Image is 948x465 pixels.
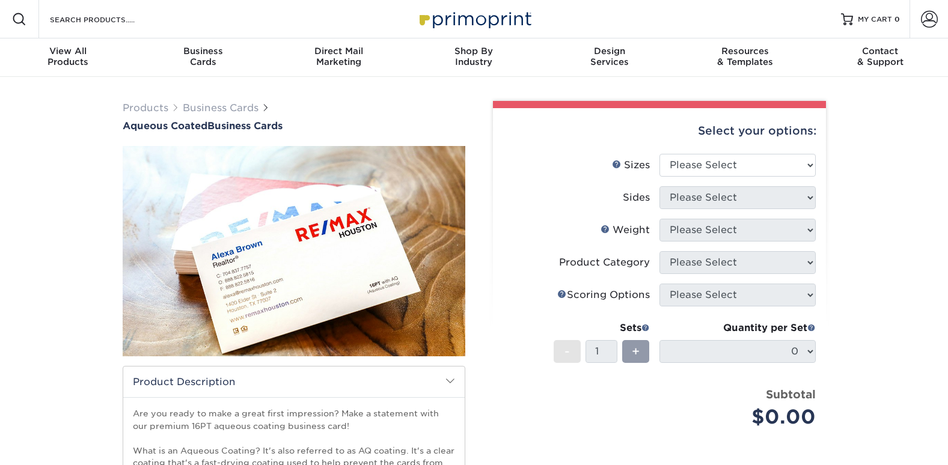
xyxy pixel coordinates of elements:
a: Shop ByIndustry [406,38,542,77]
a: Resources& Templates [677,38,812,77]
span: Business [135,46,271,56]
span: MY CART [858,14,892,25]
span: Contact [813,46,948,56]
a: Aqueous CoatedBusiness Cards [123,120,465,132]
span: Direct Mail [271,46,406,56]
div: Cards [135,46,271,67]
input: SEARCH PRODUCTS..... [49,12,166,26]
strong: Subtotal [766,387,816,401]
img: Primoprint [414,6,534,32]
a: DesignServices [542,38,677,77]
div: Industry [406,46,542,67]
div: $0.00 [668,403,816,431]
div: & Templates [677,46,812,67]
div: Select your options: [503,108,816,154]
div: Sizes [612,158,650,172]
div: Scoring Options [557,288,650,302]
div: Marketing [271,46,406,67]
span: - [564,342,570,360]
span: Shop By [406,46,542,56]
a: Contact& Support [813,38,948,77]
div: & Support [813,46,948,67]
span: Resources [677,46,812,56]
span: Aqueous Coated [123,120,207,132]
span: Design [542,46,677,56]
div: Product Category [559,255,650,270]
div: Sides [623,190,650,205]
div: Sets [554,321,650,335]
div: Weight [601,223,650,237]
img: Aqueous Coated 01 [123,80,465,422]
span: + [632,342,640,360]
h1: Business Cards [123,120,465,132]
a: Products [123,102,168,114]
div: Services [542,46,677,67]
a: Direct MailMarketing [271,38,406,77]
span: 0 [894,15,900,23]
div: Quantity per Set [659,321,816,335]
a: BusinessCards [135,38,271,77]
a: Business Cards [183,102,258,114]
h2: Product Description [123,366,465,397]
